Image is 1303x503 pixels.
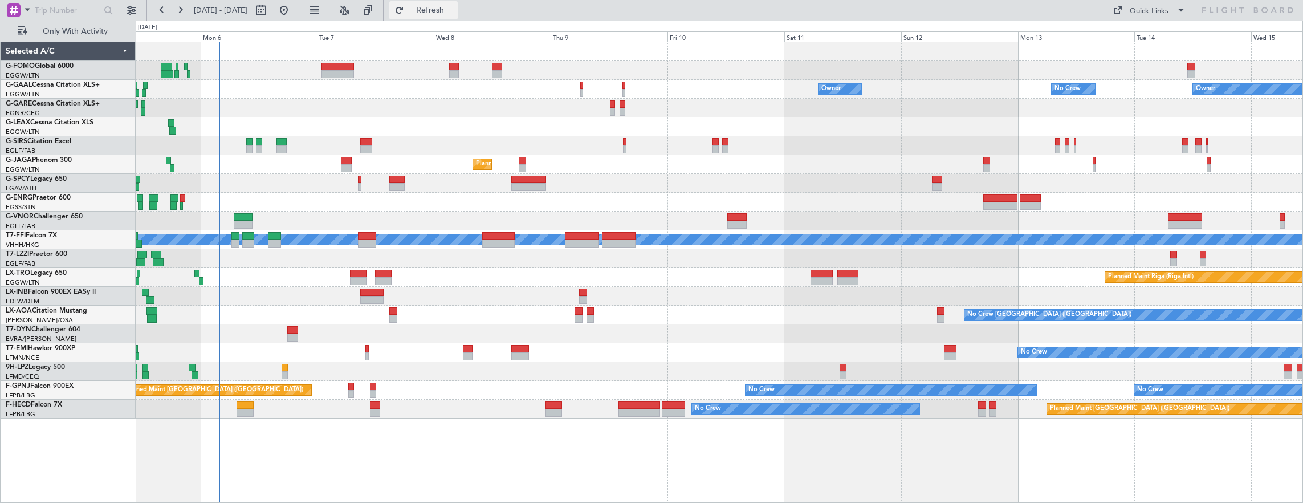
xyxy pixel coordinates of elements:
[6,251,67,258] a: T7-LZZIPraetor 600
[748,382,775,399] div: No Crew
[6,147,35,155] a: EGLF/FAB
[6,307,32,314] span: LX-AOA
[138,23,157,33] div: [DATE]
[6,100,100,107] a: G-GARECessna Citation XLS+
[1130,6,1168,17] div: Quick Links
[6,176,67,182] a: G-SPCYLegacy 650
[667,31,784,42] div: Fri 10
[6,401,62,408] a: F-HECDFalcon 7X
[6,270,67,277] a: LX-TROLegacy 650
[6,232,26,239] span: T7-FFI
[1107,1,1191,19] button: Quick Links
[6,251,29,258] span: T7-LZZI
[6,410,35,419] a: LFPB/LBG
[1054,80,1081,98] div: No Crew
[6,307,87,314] a: LX-AOACitation Mustang
[1021,344,1047,361] div: No Crew
[84,31,201,42] div: Sun 5
[6,119,93,126] a: G-LEAXCessna Citation XLS
[6,289,96,295] a: LX-INBFalcon 900EX EASy II
[1134,31,1251,42] div: Tue 14
[6,165,40,174] a: EGGW/LTN
[6,184,36,193] a: LGAV/ATH
[6,157,32,164] span: G-JAGA
[6,354,39,362] a: LFMN/NCE
[6,316,73,324] a: [PERSON_NAME]/QSA
[116,382,303,399] div: Unplanned Maint [GEOGRAPHIC_DATA] ([GEOGRAPHIC_DATA])
[6,383,30,390] span: F-GPNJ
[695,400,721,417] div: No Crew
[6,63,74,70] a: G-FOMOGlobal 6000
[6,194,32,201] span: G-ENRG
[201,31,317,42] div: Mon 6
[6,176,30,182] span: G-SPCY
[434,31,551,42] div: Wed 8
[1018,31,1135,42] div: Mon 13
[317,31,434,42] div: Tue 7
[6,383,74,390] a: F-GPNJFalcon 900EX
[6,100,32,107] span: G-GARE
[6,213,34,220] span: G-VNOR
[6,297,39,306] a: EDLW/DTM
[6,157,72,164] a: G-JAGAPhenom 300
[551,31,667,42] div: Thu 9
[6,326,31,333] span: T7-DYN
[6,372,39,381] a: LFMD/CEQ
[901,31,1018,42] div: Sun 12
[6,203,36,212] a: EGSS/STN
[30,27,120,35] span: Only With Activity
[389,1,458,19] button: Refresh
[6,138,71,145] a: G-SIRSCitation Excel
[6,82,32,88] span: G-GAAL
[6,401,31,408] span: F-HECD
[6,82,100,88] a: G-GAALCessna Citation XLS+
[821,80,841,98] div: Owner
[6,364,28,371] span: 9H-LPZ
[13,22,124,40] button: Only With Activity
[6,270,30,277] span: LX-TRO
[35,2,100,19] input: Trip Number
[476,156,655,173] div: Planned Maint [GEOGRAPHIC_DATA] ([GEOGRAPHIC_DATA])
[1196,80,1215,98] div: Owner
[6,345,28,352] span: T7-EMI
[6,71,40,80] a: EGGW/LTN
[6,232,57,239] a: T7-FFIFalcon 7X
[194,5,247,15] span: [DATE] - [DATE]
[6,90,40,99] a: EGGW/LTN
[6,345,75,352] a: T7-EMIHawker 900XP
[6,63,35,70] span: G-FOMO
[1108,269,1194,286] div: Planned Maint Riga (Riga Intl)
[6,119,30,126] span: G-LEAX
[784,31,901,42] div: Sat 11
[6,278,40,287] a: EGGW/LTN
[967,306,1131,323] div: No Crew [GEOGRAPHIC_DATA] ([GEOGRAPHIC_DATA])
[6,138,27,145] span: G-SIRS
[1137,382,1163,399] div: No Crew
[6,194,71,201] a: G-ENRGPraetor 600
[6,391,35,400] a: LFPB/LBG
[6,241,39,249] a: VHHH/HKG
[6,259,35,268] a: EGLF/FAB
[6,335,76,343] a: EVRA/[PERSON_NAME]
[406,6,454,14] span: Refresh
[6,289,28,295] span: LX-INB
[6,326,80,333] a: T7-DYNChallenger 604
[6,128,40,136] a: EGGW/LTN
[6,213,83,220] a: G-VNORChallenger 650
[6,364,65,371] a: 9H-LPZLegacy 500
[6,109,40,117] a: EGNR/CEG
[6,222,35,230] a: EGLF/FAB
[1050,400,1229,417] div: Planned Maint [GEOGRAPHIC_DATA] ([GEOGRAPHIC_DATA])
